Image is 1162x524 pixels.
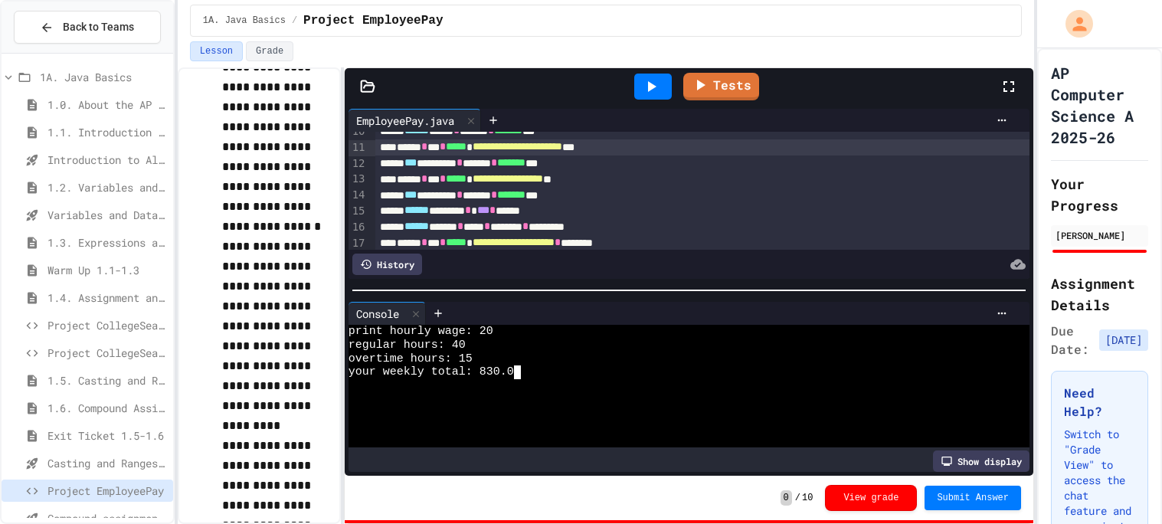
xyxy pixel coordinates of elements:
div: Show display [933,450,1029,472]
span: 1A. Java Basics [203,15,286,27]
span: Due Date: [1051,322,1093,359]
div: Console [349,306,407,322]
span: Introduction to Algorithms, Programming, and Compilers [47,152,167,168]
span: Exit Ticket 1.5-1.6 [47,427,167,444]
div: [PERSON_NAME] [1056,228,1144,242]
span: Warm Up 1.1-1.3 [47,262,167,278]
h2: Assignment Details [1051,273,1148,316]
h1: AP Computer Science A 2025-26 [1051,62,1148,148]
div: EmployeePay.java [349,109,481,132]
a: Tests [683,73,759,100]
span: Casting and Ranges of variables - Quiz [47,455,167,471]
button: Lesson [190,41,243,61]
span: 1.3. Expressions and Output [47,234,167,251]
span: 0 [781,490,792,506]
span: 1.2. Variables and Data Types [47,179,167,195]
span: Variables and Data Types - Quiz [47,207,167,223]
span: 1.0. About the AP CSA Exam [47,97,167,113]
div: 10 [349,124,368,140]
div: 14 [349,188,368,204]
span: Project CollegeSearch [47,317,167,333]
span: 10 [802,492,813,504]
span: Submit Answer [937,492,1009,504]
span: Project EmployeePay [303,11,443,30]
div: 12 [349,156,368,172]
span: 1.5. Casting and Ranges of Values [47,372,167,388]
span: 1.4. Assignment and Input [47,290,167,306]
span: overtime hours: 15 [349,352,473,366]
span: your weekly total: 830.0 [349,365,514,379]
div: History [352,254,422,275]
span: Back to Teams [63,19,134,35]
button: View grade [825,485,917,511]
button: Grade [246,41,293,61]
span: / [292,15,297,27]
span: 1.1. Introduction to Algorithms, Programming, and Compilers [47,124,167,140]
div: 15 [349,204,368,220]
span: 1.6. Compound Assignment Operators [47,400,167,416]
span: print hourly wage: 20 [349,325,493,339]
span: regular hours: 40 [349,339,466,352]
span: / [795,492,800,504]
button: Back to Teams [14,11,161,44]
span: Project CollegeSearch (File Input) [47,345,167,361]
span: 1A. Java Basics [40,69,167,85]
div: 11 [349,140,368,156]
span: [DATE] [1099,329,1148,351]
div: EmployeePay.java [349,113,462,129]
h3: Need Help? [1064,384,1135,421]
div: 17 [349,236,368,252]
div: 13 [349,172,368,188]
div: 16 [349,220,368,236]
h2: Your Progress [1051,173,1148,216]
div: My Account [1049,6,1097,41]
div: Console [349,302,426,325]
span: Project EmployeePay [47,483,167,499]
button: Submit Answer [925,486,1021,510]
